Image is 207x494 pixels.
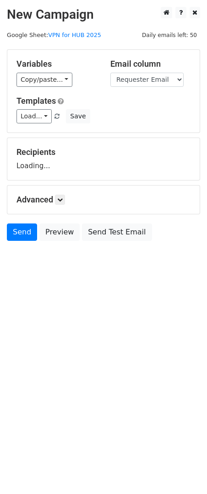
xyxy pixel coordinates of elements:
a: VPN for HUB 2025 [48,32,101,38]
small: Google Sheet: [7,32,101,38]
a: Send [7,223,37,241]
h5: Variables [16,59,97,69]
h5: Advanced [16,195,191,205]
a: Preview [39,223,80,241]
a: Copy/paste... [16,73,72,87]
a: Send Test Email [82,223,152,241]
h5: Recipients [16,147,191,157]
h5: Email column [110,59,191,69]
a: Templates [16,96,56,106]
a: Daily emails left: 50 [139,32,200,38]
span: Daily emails left: 50 [139,30,200,40]
button: Save [66,109,90,123]
div: Loading... [16,147,191,171]
h2: New Campaign [7,7,200,22]
a: Load... [16,109,52,123]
